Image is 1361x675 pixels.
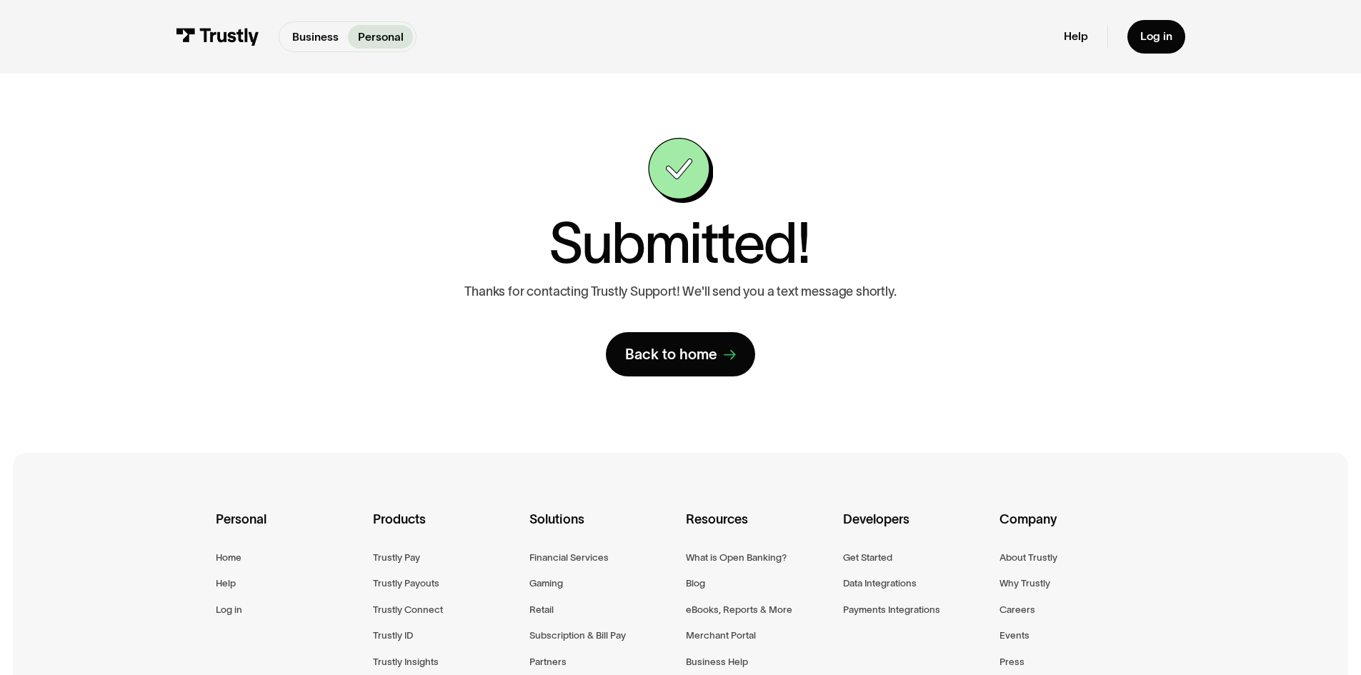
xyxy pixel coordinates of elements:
a: Trustly Payouts [373,575,439,591]
img: Trustly Logo [176,28,259,46]
a: Business Help [686,654,748,670]
a: Retail [529,601,554,618]
a: What is Open Banking? [686,549,787,566]
p: Thanks for contacting Trustly Support! We'll send you a text message shortly. [464,284,896,300]
p: Business [292,29,339,46]
a: Why Trustly [999,575,1050,591]
div: Products [373,509,518,549]
h1: Submitted! [549,216,809,271]
div: Log in [1140,29,1172,44]
a: Personal [348,25,413,49]
a: Merchant Portal [686,627,756,644]
a: Log in [216,601,242,618]
a: Data Integrations [843,575,917,591]
div: Personal [216,509,361,549]
a: Payments Integrations [843,601,940,618]
a: Press [999,654,1025,670]
a: Back to home [606,332,756,376]
p: Personal [358,29,404,46]
a: Log in [1127,20,1185,54]
div: Developers [843,509,988,549]
a: Help [1064,29,1088,44]
a: Financial Services [529,549,609,566]
div: Company [999,509,1145,549]
a: Help [216,575,236,591]
a: Get Started [843,549,892,566]
a: Careers [999,601,1035,618]
a: Subscription & Bill Pay [529,627,626,644]
a: Business [282,25,348,49]
a: Trustly ID [373,627,413,644]
div: Solutions [529,509,674,549]
a: Events [999,627,1030,644]
a: eBooks, Reports & More [686,601,792,618]
a: Trustly Pay [373,549,420,566]
a: Blog [686,575,705,591]
a: Trustly Insights [373,654,439,670]
a: Gaming [529,575,563,591]
div: Resources [686,509,831,549]
div: Back to home [625,345,717,364]
a: Trustly Connect [373,601,443,618]
a: Partners [529,654,567,670]
a: About Trustly [999,549,1057,566]
a: Home [216,549,241,566]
